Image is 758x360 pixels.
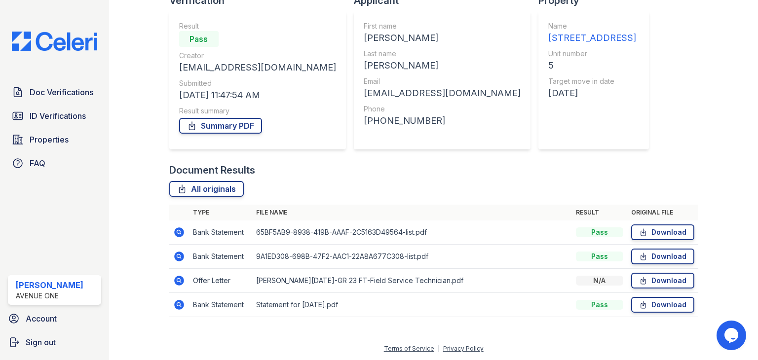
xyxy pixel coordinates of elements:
[189,293,252,317] td: Bank Statement
[364,86,521,100] div: [EMAIL_ADDRESS][DOMAIN_NAME]
[576,276,623,286] div: N/A
[364,21,521,31] div: First name
[189,245,252,269] td: Bank Statement
[548,59,636,72] div: 5
[576,252,623,261] div: Pass
[631,273,694,288] a: Download
[717,321,748,350] iframe: chat widget
[252,293,572,317] td: Statement for [DATE].pdf
[548,21,636,31] div: Name
[443,345,484,352] a: Privacy Policy
[438,345,440,352] div: |
[179,31,219,47] div: Pass
[627,205,698,220] th: Original file
[30,157,45,169] span: FAQ
[252,269,572,293] td: [PERSON_NAME][DATE]-GR 23 FT-Field Service Technician.pdf
[30,134,69,145] span: Properties
[8,153,101,173] a: FAQ
[572,205,627,220] th: Result
[4,309,105,328] a: Account
[16,291,83,301] div: Avenue One
[576,300,623,310] div: Pass
[4,332,105,352] a: Sign out
[548,31,636,45] div: [STREET_ADDRESS]
[26,336,56,348] span: Sign out
[384,345,434,352] a: Terms of Service
[189,269,252,293] td: Offer Letter
[179,118,262,134] a: Summary PDF
[364,76,521,86] div: Email
[8,82,101,102] a: Doc Verifications
[179,106,336,116] div: Result summary
[364,114,521,128] div: [PHONE_NUMBER]
[631,224,694,240] a: Download
[548,76,636,86] div: Target move in date
[548,86,636,100] div: [DATE]
[4,32,105,51] img: CE_Logo_Blue-a8612792a0a2168367f1c8372b55b34899dd931a85d93a1a3d3e32e68fde9ad4.png
[169,181,244,197] a: All originals
[631,249,694,264] a: Download
[8,130,101,149] a: Properties
[30,86,93,98] span: Doc Verifications
[26,313,57,324] span: Account
[16,279,83,291] div: [PERSON_NAME]
[364,49,521,59] div: Last name
[548,21,636,45] a: Name [STREET_ADDRESS]
[179,61,336,74] div: [EMAIL_ADDRESS][DOMAIN_NAME]
[8,106,101,126] a: ID Verifications
[179,88,336,102] div: [DATE] 11:47:54 AM
[364,31,521,45] div: [PERSON_NAME]
[548,49,636,59] div: Unit number
[252,220,572,245] td: 65BF5AB9-8938-419B-AAAF-2C5163D49564-list.pdf
[189,205,252,220] th: Type
[179,51,336,61] div: Creator
[631,297,694,313] a: Download
[252,205,572,220] th: File name
[179,78,336,88] div: Submitted
[576,227,623,237] div: Pass
[364,104,521,114] div: Phone
[189,220,252,245] td: Bank Statement
[30,110,86,122] span: ID Verifications
[252,245,572,269] td: 9A1ED308-698B-47F2-AAC1-22A8A677C308-list.pdf
[364,59,521,72] div: [PERSON_NAME]
[169,163,255,177] div: Document Results
[179,21,336,31] div: Result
